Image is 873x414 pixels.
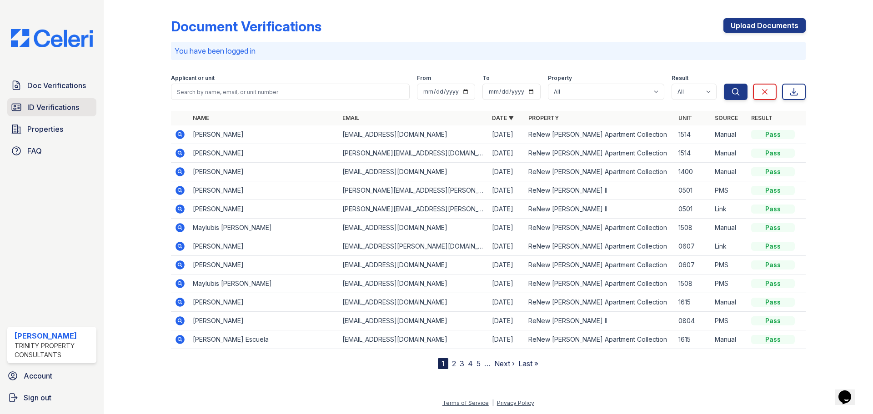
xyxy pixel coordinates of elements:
[24,370,52,381] span: Account
[24,392,51,403] span: Sign out
[492,115,514,121] a: Date ▼
[711,181,748,200] td: PMS
[27,102,79,113] span: ID Verifications
[711,144,748,163] td: Manual
[751,149,795,158] div: Pass
[678,115,692,121] a: Unit
[751,242,795,251] div: Pass
[488,293,525,312] td: [DATE]
[488,256,525,274] td: [DATE]
[525,200,674,219] td: ReNew [PERSON_NAME] II
[751,115,773,121] a: Result
[675,219,711,237] td: 1508
[339,125,488,144] td: [EMAIL_ADDRESS][DOMAIN_NAME]
[7,120,96,138] a: Properties
[525,256,674,274] td: ReNew [PERSON_NAME] Apartment Collection
[339,237,488,256] td: [EMAIL_ADDRESS][PERSON_NAME][DOMAIN_NAME]
[675,144,711,163] td: 1514
[525,293,674,312] td: ReNew [PERSON_NAME] Apartment Collection
[711,293,748,312] td: Manual
[339,293,488,312] td: [EMAIL_ADDRESS][DOMAIN_NAME]
[518,359,538,368] a: Last »
[675,163,711,181] td: 1400
[189,293,339,312] td: [PERSON_NAME]
[488,274,525,293] td: [DATE]
[751,186,795,195] div: Pass
[339,163,488,181] td: [EMAIL_ADDRESS][DOMAIN_NAME]
[189,312,339,330] td: [PERSON_NAME]
[7,142,96,160] a: FAQ
[339,330,488,349] td: [EMAIL_ADDRESS][DOMAIN_NAME]
[675,293,711,312] td: 1615
[189,237,339,256] td: [PERSON_NAME]
[711,256,748,274] td: PMS
[751,167,795,176] div: Pass
[675,256,711,274] td: 0607
[488,125,525,144] td: [DATE]
[189,163,339,181] td: [PERSON_NAME]
[525,163,674,181] td: ReNew [PERSON_NAME] Apartment Collection
[442,399,489,406] a: Terms of Service
[675,125,711,144] td: 1514
[525,274,674,293] td: ReNew [PERSON_NAME] Apartment Collection
[488,330,525,349] td: [DATE]
[548,75,572,82] label: Property
[711,200,748,219] td: Link
[711,163,748,181] td: Manual
[675,274,711,293] td: 1508
[711,219,748,237] td: Manual
[4,389,100,407] a: Sign out
[15,341,93,359] div: Trinity Property Consultants
[339,200,488,219] td: [PERSON_NAME][EMAIL_ADDRESS][PERSON_NAME][DOMAIN_NAME]
[715,115,738,121] a: Source
[525,144,674,163] td: ReNew [PERSON_NAME] Apartment Collection
[339,256,488,274] td: [EMAIL_ADDRESS][DOMAIN_NAME]
[751,316,795,325] div: Pass
[4,29,100,47] img: CE_Logo_Blue-a8612792a0a2168367f1c8372b55b34899dd931a85d93a1a3d3e32e68fde9ad4.png
[189,256,339,274] td: [PERSON_NAME]
[488,200,525,219] td: [DATE]
[488,163,525,181] td: [DATE]
[723,18,806,33] a: Upload Documents
[751,298,795,307] div: Pass
[339,274,488,293] td: [EMAIL_ADDRESS][DOMAIN_NAME]
[189,200,339,219] td: [PERSON_NAME]
[494,359,515,368] a: Next ›
[528,115,559,121] a: Property
[452,359,456,368] a: 2
[675,200,711,219] td: 0501
[711,237,748,256] td: Link
[477,359,481,368] a: 5
[7,76,96,95] a: Doc Verifications
[339,144,488,163] td: [PERSON_NAME][EMAIL_ADDRESS][DOMAIN_NAME]
[492,399,494,406] div: |
[27,80,86,91] span: Doc Verifications
[417,75,431,82] label: From
[339,181,488,200] td: [PERSON_NAME][EMAIL_ADDRESS][PERSON_NAME][DOMAIN_NAME]
[27,124,63,135] span: Properties
[468,359,473,368] a: 4
[189,144,339,163] td: [PERSON_NAME]
[675,330,711,349] td: 1615
[488,312,525,330] td: [DATE]
[175,45,802,56] p: You have been logged in
[438,358,448,369] div: 1
[488,181,525,200] td: [DATE]
[751,223,795,232] div: Pass
[835,378,864,405] iframe: chat widget
[189,181,339,200] td: [PERSON_NAME]
[711,125,748,144] td: Manual
[711,330,748,349] td: Manual
[751,130,795,139] div: Pass
[7,98,96,116] a: ID Verifications
[171,75,215,82] label: Applicant or unit
[189,219,339,237] td: Maylubis [PERSON_NAME]
[751,335,795,344] div: Pass
[672,75,688,82] label: Result
[711,312,748,330] td: PMS
[484,358,491,369] span: …
[497,399,534,406] a: Privacy Policy
[171,18,321,35] div: Document Verifications
[751,205,795,214] div: Pass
